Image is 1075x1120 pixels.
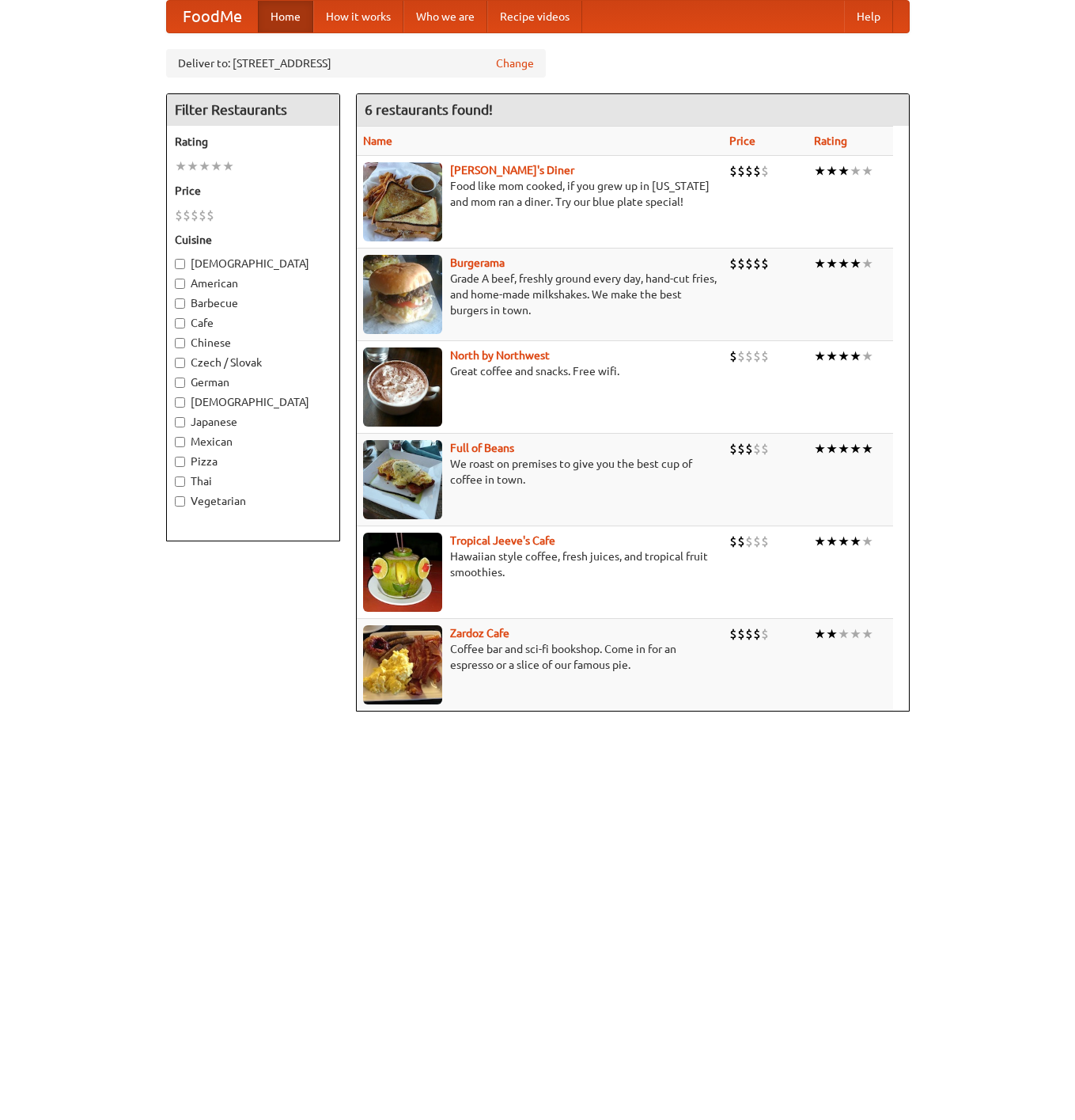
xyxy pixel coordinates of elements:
[737,533,745,550] li: $
[814,347,826,365] li: ★
[850,255,861,272] li: ★
[258,1,313,32] a: Home
[838,162,850,180] li: ★
[753,162,761,180] li: $
[206,207,214,224] li: $
[838,347,850,365] li: ★
[199,158,210,175] li: ★
[761,255,769,272] li: $
[363,533,442,612] img: jeeves.jpg
[363,347,442,427] img: north.jpg
[737,162,745,180] li: $
[403,1,487,32] a: Who we are
[191,207,199,224] li: $
[826,255,838,272] li: ★
[745,533,753,550] li: $
[814,440,826,457] li: ★
[761,533,769,550] li: $
[167,94,339,126] h4: Filter Restaurants
[175,335,331,351] label: Chinese
[175,134,331,150] h5: Rating
[450,256,505,269] a: Burgerama
[745,625,753,643] li: $
[363,162,442,241] img: sallys.jpg
[363,456,717,488] p: We roast on premises to give you the best cup of coffee in town.
[222,158,234,175] li: ★
[814,625,826,643] li: ★
[850,440,861,457] li: ★
[838,440,850,457] li: ★
[363,641,717,673] p: Coffee bar and sci-fi bookshop. Come in for an espresso or a slice of our famous pie.
[861,347,873,365] li: ★
[175,394,331,410] label: [DEMOGRAPHIC_DATA]
[175,496,185,507] input: Vegetarian
[826,440,838,457] li: ★
[166,49,546,78] div: Deliver to: [STREET_ADDRESS]
[175,397,185,408] input: [DEMOGRAPHIC_DATA]
[729,625,737,643] li: $
[175,207,183,224] li: $
[175,259,185,269] input: [DEMOGRAPHIC_DATA]
[729,440,737,457] li: $
[175,295,331,311] label: Barbecue
[175,318,185,328] input: Cafe
[861,440,873,457] li: ★
[363,178,717,210] p: Food like mom cooked, if you grew up in [US_STATE] and mom ran a diner. Try our blue plate special!
[729,135,755,147] a: Price
[753,347,761,365] li: $
[844,1,893,32] a: Help
[729,162,737,180] li: $
[761,347,769,365] li: $
[363,625,442,704] img: zardoz.jpg
[729,255,737,272] li: $
[450,442,514,454] a: Full of Beans
[175,279,185,289] input: American
[175,298,185,309] input: Barbecue
[175,374,331,390] label: German
[496,55,534,71] a: Change
[838,625,850,643] li: ★
[745,347,753,365] li: $
[814,533,826,550] li: ★
[363,271,717,318] p: Grade A beef, freshly ground every day, hand-cut fries, and home-made milkshakes. We make the bes...
[450,349,550,362] b: North by Northwest
[450,164,574,177] a: [PERSON_NAME]'s Diner
[175,355,331,370] label: Czech / Slovak
[363,440,442,519] img: beans.jpg
[745,255,753,272] li: $
[861,625,873,643] li: ★
[850,625,861,643] li: ★
[737,347,745,365] li: $
[861,162,873,180] li: ★
[175,493,331,509] label: Vegetarian
[761,625,769,643] li: $
[175,454,331,469] label: Pizza
[838,255,850,272] li: ★
[729,533,737,550] li: $
[365,102,493,117] ng-pluralize: 6 restaurants found!
[745,440,753,457] li: $
[363,549,717,580] p: Hawaiian style coffee, fresh juices, and tropical fruit smoothies.
[814,162,826,180] li: ★
[363,255,442,334] img: burgerama.jpg
[487,1,582,32] a: Recipe videos
[753,625,761,643] li: $
[861,533,873,550] li: ★
[753,533,761,550] li: $
[175,256,331,271] label: [DEMOGRAPHIC_DATA]
[761,162,769,180] li: $
[450,534,555,547] a: Tropical Jeeve's Cafe
[745,162,753,180] li: $
[363,363,717,379] p: Great coffee and snacks. Free wifi.
[175,358,185,368] input: Czech / Slovak
[850,162,861,180] li: ★
[187,158,199,175] li: ★
[175,338,185,348] input: Chinese
[850,533,861,550] li: ★
[175,275,331,291] label: American
[737,255,745,272] li: $
[363,135,392,147] a: Name
[861,255,873,272] li: ★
